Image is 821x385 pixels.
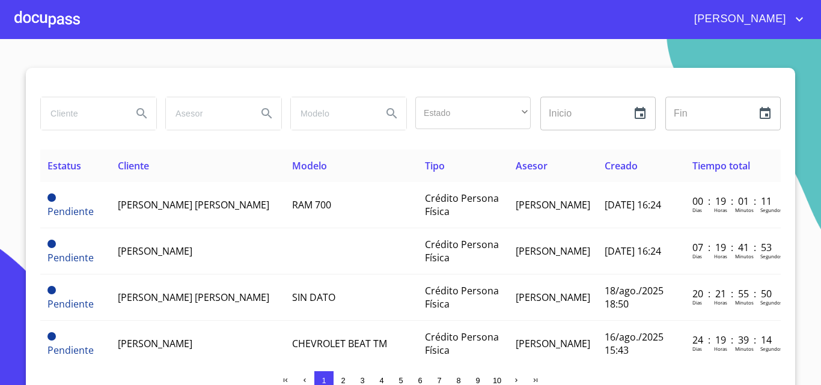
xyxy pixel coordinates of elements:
span: Estatus [47,159,81,172]
span: Creado [605,159,638,172]
span: [PERSON_NAME] [685,10,792,29]
span: 10 [493,376,501,385]
span: Pendiente [47,332,56,341]
p: Horas [714,207,727,213]
p: Segundos [760,299,783,306]
span: Pendiente [47,240,56,248]
span: Crédito Persona Física [425,192,499,218]
input: search [291,97,373,130]
span: 2 [341,376,345,385]
button: Search [127,99,156,128]
span: 4 [379,376,383,385]
p: Dias [692,345,702,352]
button: Search [377,99,406,128]
input: search [41,97,123,130]
span: [PERSON_NAME] [516,337,590,350]
span: [PERSON_NAME] [516,291,590,304]
span: RAM 700 [292,198,331,211]
span: Pendiente [47,297,94,311]
span: [PERSON_NAME] [516,244,590,258]
span: [PERSON_NAME] [118,337,192,350]
span: Cliente [118,159,149,172]
p: Horas [714,299,727,306]
p: 24 : 19 : 39 : 14 [692,333,774,347]
p: Minutos [735,345,754,352]
span: 18/ago./2025 18:50 [605,284,664,311]
span: Crédito Persona Física [425,284,499,311]
span: 8 [456,376,460,385]
span: Pendiente [47,205,94,218]
span: Crédito Persona Física [425,238,499,264]
button: account of current user [685,10,807,29]
span: Crédito Persona Física [425,330,499,357]
span: 7 [437,376,441,385]
p: Horas [714,345,727,352]
input: search [166,97,248,130]
p: Horas [714,253,727,259]
p: 20 : 21 : 55 : 50 [692,287,774,300]
p: 07 : 19 : 41 : 53 [692,241,774,254]
span: 1 [322,376,326,385]
p: Minutos [735,299,754,306]
span: Pendiente [47,193,56,202]
span: SIN DATO [292,291,335,304]
p: Dias [692,253,702,259]
span: Pendiente [47,286,56,294]
p: Minutos [735,207,754,213]
span: 16/ago./2025 15:43 [605,330,664,357]
span: [DATE] 16:24 [605,198,661,211]
p: Dias [692,207,702,213]
span: [PERSON_NAME] [PERSON_NAME] [118,198,269,211]
span: 9 [475,376,480,385]
span: Tipo [425,159,445,172]
p: Segundos [760,253,783,259]
div: ​ [415,97,531,129]
span: Pendiente [47,251,94,264]
span: Modelo [292,159,327,172]
span: CHEVROLET BEAT TM [292,337,387,350]
span: Pendiente [47,344,94,357]
p: Minutos [735,253,754,259]
p: Segundos [760,207,783,213]
button: Search [252,99,281,128]
span: 5 [398,376,403,385]
p: Dias [692,299,702,306]
span: 3 [360,376,364,385]
span: Tiempo total [692,159,750,172]
span: [PERSON_NAME] [118,244,192,258]
span: [DATE] 16:24 [605,244,661,258]
span: Asesor [516,159,548,172]
p: 00 : 19 : 01 : 11 [692,195,774,208]
span: 6 [418,376,422,385]
p: Segundos [760,345,783,352]
span: [PERSON_NAME] [PERSON_NAME] [118,291,269,304]
span: [PERSON_NAME] [516,198,590,211]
